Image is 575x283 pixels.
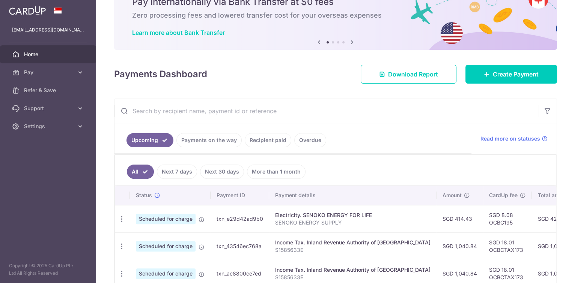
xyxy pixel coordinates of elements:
[136,192,152,199] span: Status
[132,11,539,20] h6: Zero processing fees and lowered transfer cost for your overseas expenses
[480,135,548,142] a: Read more on statuses
[489,192,518,199] span: CardUp fee
[275,239,430,246] div: Income Tax. Inland Revenue Authority of [GEOGRAPHIC_DATA]
[247,165,306,179] a: More than 1 month
[275,219,430,226] p: SENOKO ENERGY SUPPLY
[200,165,244,179] a: Next 30 days
[275,266,430,274] div: Income Tax. Inland Revenue Authority of [GEOGRAPHIC_DATA]
[24,87,74,94] span: Refer & Save
[269,186,437,205] th: Payment details
[24,105,74,112] span: Support
[211,186,269,205] th: Payment ID
[245,133,291,147] a: Recipient paid
[132,29,225,36] a: Learn more about Bank Transfer
[136,214,196,224] span: Scheduled for charge
[211,232,269,260] td: txn_43546ec768a
[275,211,430,219] div: Electricity. SENOKO ENERGY FOR LIFE
[493,70,539,79] span: Create Payment
[114,99,539,123] input: Search by recipient name, payment id or reference
[176,133,242,147] a: Payments on the way
[275,274,430,281] p: S1585633E
[465,65,557,84] a: Create Payment
[126,133,173,147] a: Upcoming
[483,205,532,232] td: SGD 8.08 OCBC195
[437,205,483,232] td: SGD 414.43
[294,133,326,147] a: Overdue
[361,65,456,84] a: Download Report
[211,205,269,232] td: txn_e29d42ad9b0
[480,135,540,142] span: Read more on statuses
[538,192,563,199] span: Total amt.
[127,165,154,179] a: All
[24,123,74,130] span: Settings
[136,241,196,252] span: Scheduled for charge
[24,69,74,76] span: Pay
[157,165,197,179] a: Next 7 days
[24,51,74,58] span: Home
[437,232,483,260] td: SGD 1,040.84
[9,6,46,15] img: CardUp
[114,67,207,81] h4: Payments Dashboard
[12,26,84,34] p: [EMAIL_ADDRESS][DOMAIN_NAME]
[275,246,430,254] p: S1585633E
[443,192,462,199] span: Amount
[483,232,532,260] td: SGD 18.01 OCBCTAX173
[136,268,196,279] span: Scheduled for charge
[388,70,438,79] span: Download Report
